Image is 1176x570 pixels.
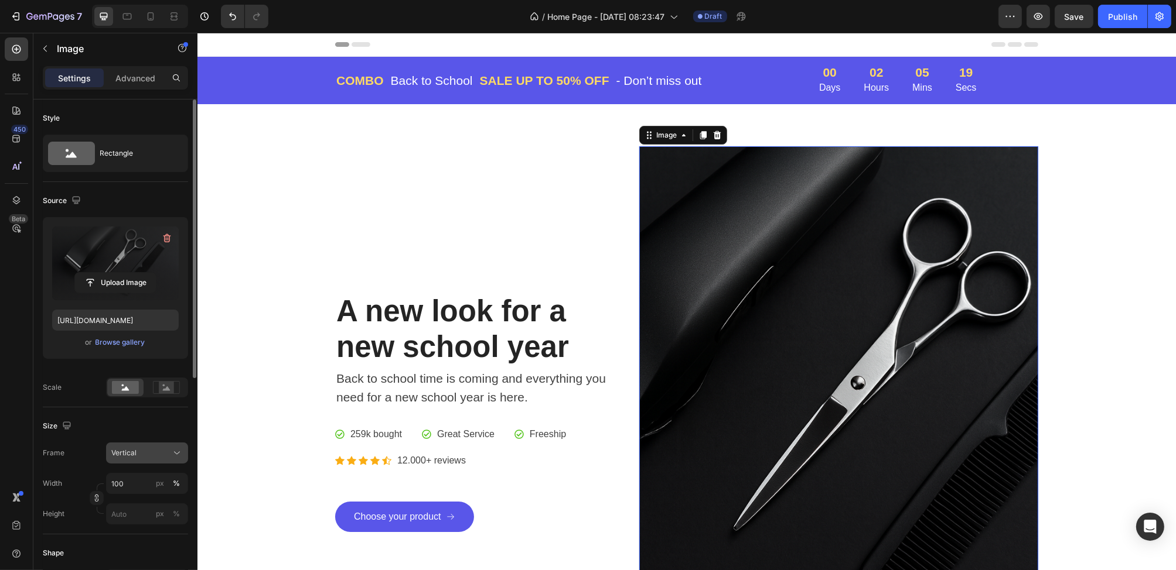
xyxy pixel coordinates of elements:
p: 7 [77,9,82,23]
input: px% [106,503,188,524]
p: Great Service [240,394,297,408]
button: px [169,476,183,490]
div: % [173,509,180,519]
p: Advanced [115,72,155,84]
label: Height [43,509,64,519]
div: Scale [43,382,62,393]
p: 259k bought [153,394,204,408]
p: Mins [715,48,735,62]
div: Rectangle [100,140,171,167]
iframe: Design area [197,33,1176,570]
div: Choose your product [156,477,244,491]
input: px% [106,473,188,494]
span: / [543,11,546,23]
p: Freeship [332,394,369,408]
p: Back to school time is coming and everything you need for a new school year is here. [139,336,422,373]
div: Shape [43,548,64,558]
button: 7 [5,5,87,28]
button: Browse gallery [95,336,146,348]
label: Width [43,478,62,489]
div: 02 [666,33,691,46]
div: Browse gallery [96,337,145,348]
span: Vertical [111,448,137,458]
button: % [153,476,167,490]
span: Draft [705,11,722,22]
button: Publish [1098,5,1147,28]
div: % [173,478,180,489]
div: Publish [1108,11,1137,23]
a: Choose your product [138,469,277,499]
div: Open Intercom Messenger [1136,513,1164,541]
p: Settings [58,72,91,84]
button: Upload Image [74,272,156,293]
span: or [86,335,93,349]
input: https://example.com/image.jpg [52,310,179,331]
p: Days [622,48,643,62]
p: Image [57,42,156,56]
span: Save [1065,12,1084,22]
div: 450 [11,125,28,134]
div: Size [43,418,74,434]
div: px [156,478,164,489]
label: Frame [43,448,64,458]
span: Home Page - [DATE] 08:23:47 [548,11,665,23]
div: Source [43,193,83,209]
p: A new look for a new school year [139,260,422,332]
div: 19 [758,33,779,46]
p: 12.000+ reviews [200,421,268,435]
div: 00 [622,33,643,46]
p: Hours [666,48,691,62]
p: Secs [758,48,779,62]
button: % [153,507,167,521]
div: Image [456,97,482,108]
button: Save [1055,5,1093,28]
p: - Don’t miss out [419,39,505,57]
button: Vertical [106,442,188,463]
p: SALE UP TO 50% OFF [282,39,412,57]
button: px [169,507,183,521]
div: Beta [9,214,28,224]
div: 05 [715,33,735,46]
div: px [156,509,164,519]
div: Undo/Redo [221,5,268,28]
div: Style [43,113,60,123]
